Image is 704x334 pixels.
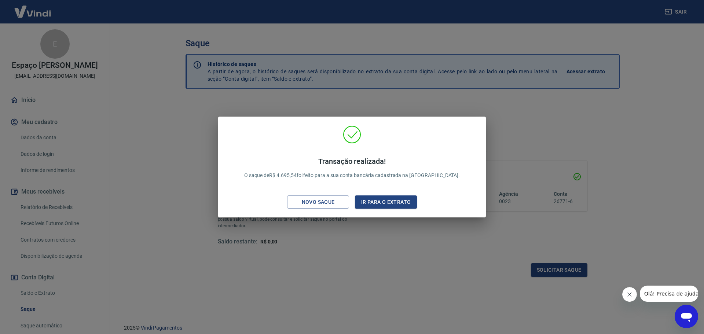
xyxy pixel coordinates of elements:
[622,287,637,302] iframe: Fechar mensagem
[287,195,349,209] button: Novo saque
[675,305,698,328] iframe: Botão para abrir a janela de mensagens
[244,157,460,166] h4: Transação realizada!
[640,286,698,302] iframe: Mensagem da empresa
[293,198,344,207] div: Novo saque
[4,5,62,11] span: Olá! Precisa de ajuda?
[355,195,417,209] button: Ir para o extrato
[244,157,460,179] p: O saque de R$ 4.695,54 foi feito para a sua conta bancária cadastrada na [GEOGRAPHIC_DATA].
